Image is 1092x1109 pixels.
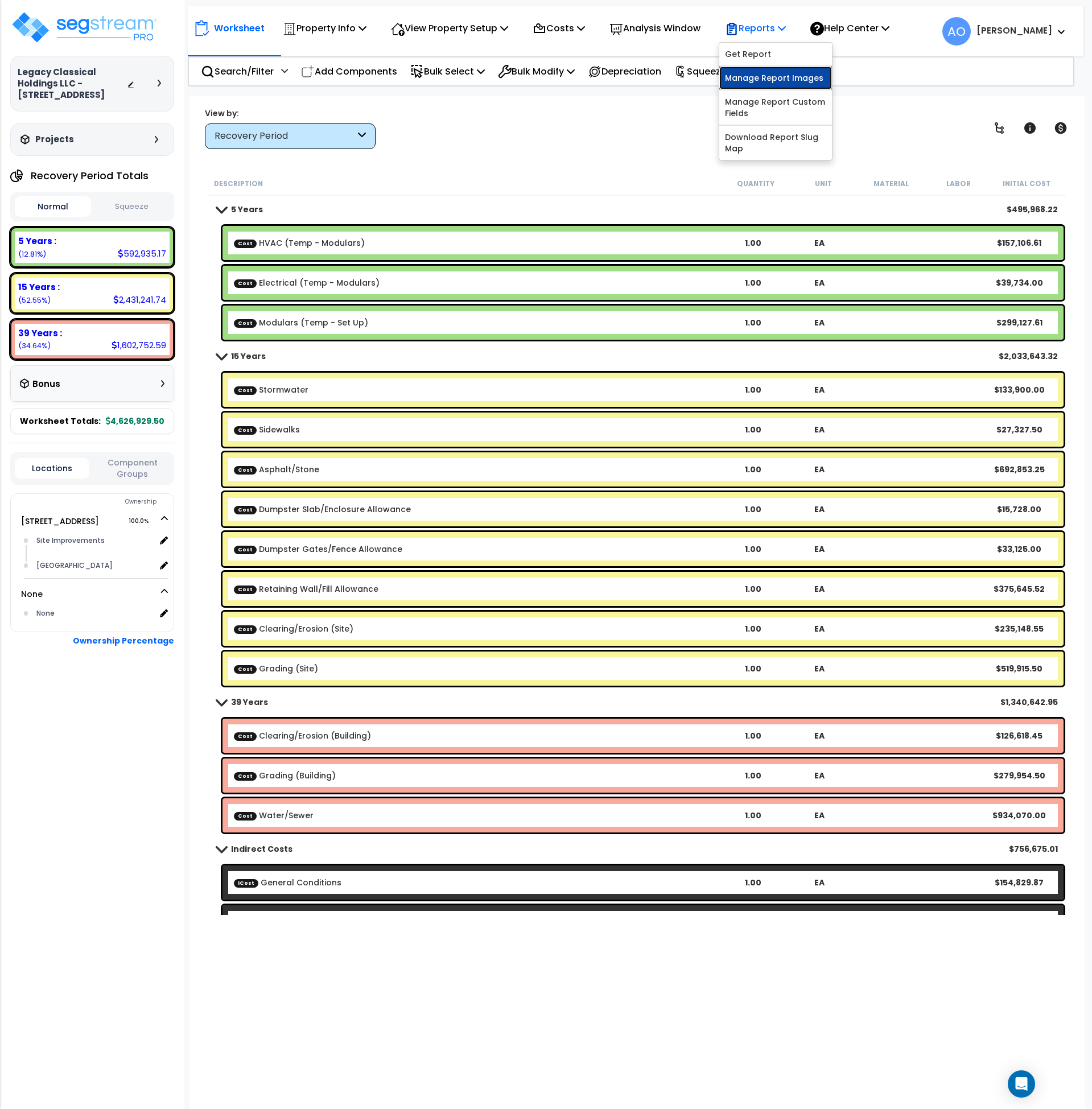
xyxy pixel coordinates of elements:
[214,20,265,36] p: Worksheet
[786,810,852,821] div: EA
[34,495,174,509] div: Ownership
[786,583,852,595] div: EA
[786,424,852,435] div: EA
[234,505,257,514] span: Cost
[234,663,318,674] a: Custom Item
[986,730,1052,741] div: $126,618.45
[234,732,257,740] span: Cost
[786,623,852,634] div: EA
[18,295,51,305] small: 52.54546762375825%
[986,424,1052,435] div: $27,327.50
[112,339,166,351] div: 1,602,752.59
[786,384,852,395] div: EA
[720,583,785,595] div: 1.00
[391,20,508,36] p: View Property Setup
[720,877,785,888] div: 1.00
[720,237,785,249] div: 1.00
[720,464,785,475] div: 1.00
[720,770,785,781] div: 1.00
[31,170,149,182] h4: Recovery Period Totals
[15,196,91,217] button: Normal
[986,277,1052,288] div: $39,734.00
[815,179,832,188] small: Unit
[234,279,257,287] span: Cost
[986,317,1052,328] div: $299,127.61
[674,64,737,79] p: Squeeze
[588,64,661,79] p: Depreciation
[34,559,155,572] div: [GEOGRAPHIC_DATA]
[234,730,371,741] a: Custom Item
[1006,204,1057,215] div: $495,968.22
[231,351,266,362] b: 15 Years
[976,24,1052,36] b: [PERSON_NAME]
[786,663,852,674] div: EA
[295,58,403,85] div: Add Components
[986,384,1052,395] div: $133,900.00
[720,504,785,515] div: 1.00
[234,239,257,248] span: Cost
[234,384,308,395] a: Custom Item
[582,58,667,85] div: Depreciation
[234,543,402,555] a: Custom Item
[720,277,785,288] div: 1.00
[719,90,832,125] a: Manage Report Custom Fields
[786,317,852,328] div: EA
[986,543,1052,555] div: $33,125.00
[106,415,164,427] b: 4,626,929.50
[18,281,60,293] b: 15 Years :
[234,583,378,595] a: Custom Item
[234,625,257,633] span: Cost
[234,277,380,288] a: Custom Item
[810,20,889,36] p: Help Center
[234,386,257,394] span: Cost
[946,179,971,188] small: Labor
[94,197,170,217] button: Squeeze
[986,623,1052,634] div: $235,148.55
[234,772,257,780] span: Cost
[786,730,852,741] div: EA
[234,879,258,887] span: ICost
[720,384,785,395] div: 1.00
[719,43,832,65] a: Get Report
[34,534,155,547] div: Site Improvements
[18,341,51,351] small: 34.639658799284796%
[20,415,101,427] span: Worksheet Totals:
[720,317,785,328] div: 1.00
[234,585,257,593] span: Cost
[786,237,852,249] div: EA
[113,294,166,306] div: 2,431,241.74
[201,64,274,79] p: Search/Filter
[73,635,174,646] b: Ownership Percentage
[986,504,1052,515] div: $15,728.00
[1008,843,1057,855] div: $756,675.01
[786,770,852,781] div: EA
[719,67,832,89] a: Manage Report Images
[234,465,257,474] span: Cost
[234,424,300,435] a: Custom Item
[498,64,575,79] p: Bulk Modify
[234,811,257,820] span: Cost
[234,319,257,327] span: Cost
[533,20,585,36] p: Costs
[720,810,785,821] div: 1.00
[35,134,74,145] h3: Projects
[95,456,170,480] button: Component Groups
[719,126,832,160] a: Download Report Slug Map
[234,317,368,328] a: Custom Item
[214,179,263,188] small: Description
[986,237,1052,249] div: $157,106.61
[234,464,319,475] a: Custom Item
[942,17,971,46] span: AO
[34,607,155,620] div: None
[1008,1070,1035,1098] div: Open Intercom Messenger
[18,249,46,259] small: 12.81487357695695%
[720,663,785,674] div: 1.00
[10,10,158,44] img: logo_pro_r.png
[231,843,292,855] b: Indirect Costs
[873,179,909,188] small: Material
[234,665,257,673] span: Cost
[720,730,785,741] div: 1.00
[410,64,485,79] p: Bulk Select
[18,327,62,339] b: 39 Years :
[234,237,365,249] a: Custom Item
